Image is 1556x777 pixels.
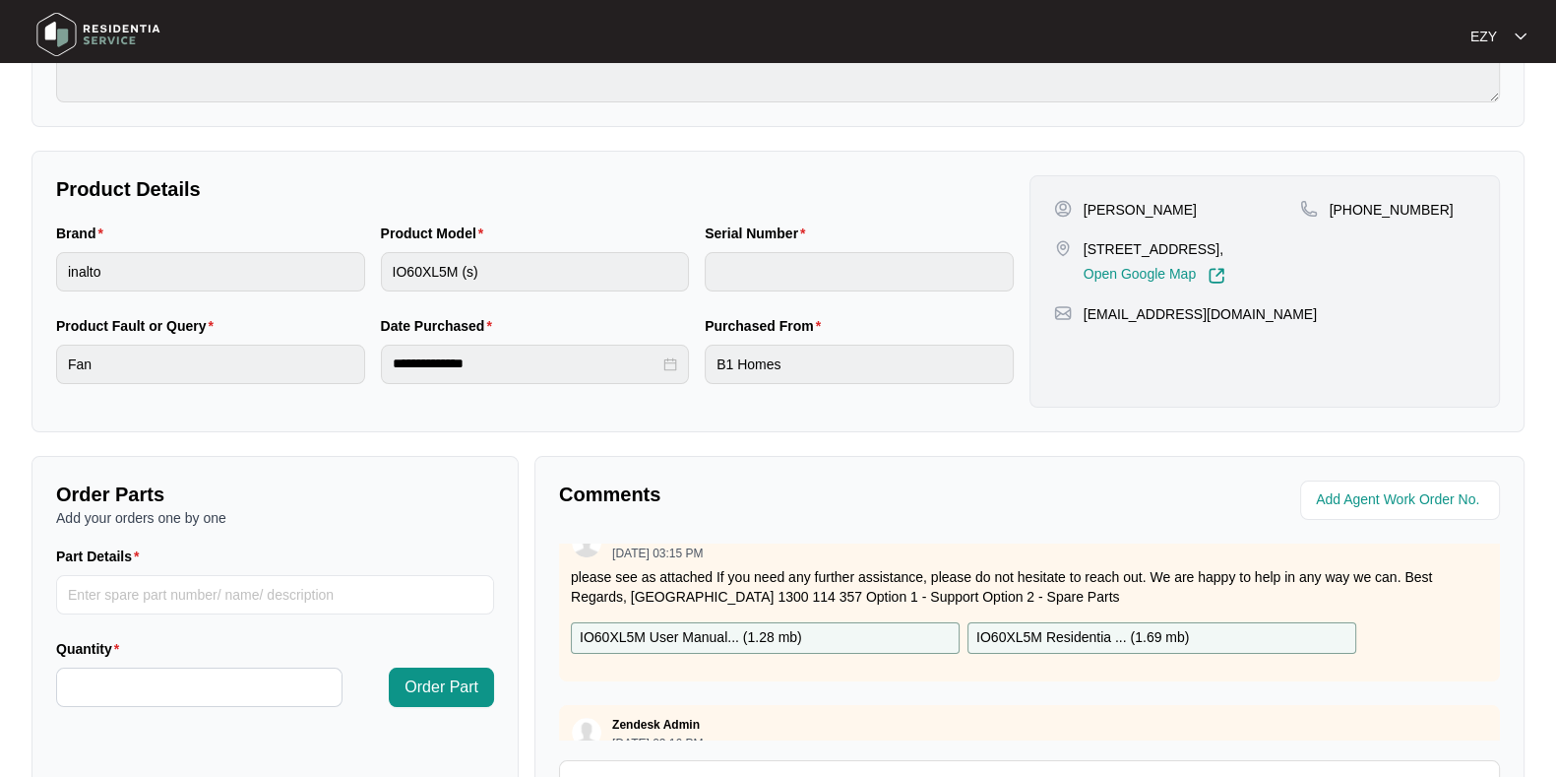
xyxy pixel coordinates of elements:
[1330,200,1454,220] p: [PHONE_NUMBER]
[56,316,221,336] label: Product Fault or Query
[1084,239,1225,259] p: [STREET_ADDRESS],
[1054,239,1072,257] img: map-pin
[976,627,1189,649] p: IO60XL5M Residentia ... ( 1.69 mb )
[381,252,690,291] input: Product Model
[389,668,494,707] button: Order Part
[1084,200,1197,220] p: [PERSON_NAME]
[559,481,1016,508] p: Comments
[56,175,1014,203] p: Product Details
[705,252,1014,291] input: Serial Number
[56,575,494,615] input: Part Details
[393,354,660,374] input: Date Purchased
[381,224,492,243] label: Product Model
[705,224,813,243] label: Serial Number
[56,224,111,243] label: Brand
[405,676,478,699] span: Order Part
[612,548,703,559] p: [DATE] 03:15 PM
[612,717,700,733] p: Zendesk Admin
[56,252,365,291] input: Brand
[1054,304,1072,322] img: map-pin
[1515,32,1526,41] img: dropdown arrow
[1208,267,1225,285] img: Link-External
[56,345,365,384] input: Product Fault or Query
[572,718,601,747] img: user.svg
[30,5,167,64] img: residentia service logo
[1470,27,1497,46] p: EZY
[580,627,802,649] p: IO60XL5M User Manual... ( 1.28 mb )
[571,567,1488,607] p: please see as attached If you need any further assistance, please do not hesitate to reach out. W...
[56,547,148,566] label: Part Details
[1300,200,1318,218] img: map-pin
[612,738,703,749] p: [DATE] 03:16 PM
[705,316,829,336] label: Purchased From
[56,508,494,528] p: Add your orders one by one
[705,345,1014,384] input: Purchased From
[56,481,494,508] p: Order Parts
[1316,488,1488,512] input: Add Agent Work Order No.
[1084,304,1317,324] p: [EMAIL_ADDRESS][DOMAIN_NAME]
[56,639,127,659] label: Quantity
[381,316,500,336] label: Date Purchased
[57,669,342,706] input: Quantity
[1054,200,1072,218] img: user-pin
[1084,267,1225,285] a: Open Google Map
